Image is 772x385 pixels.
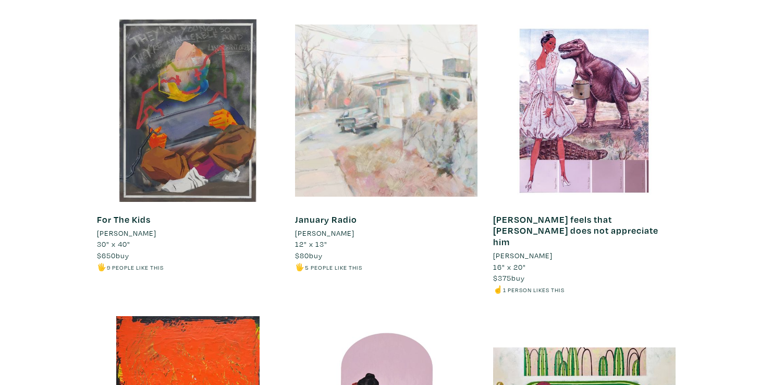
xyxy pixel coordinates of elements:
li: [PERSON_NAME] [97,227,156,239]
small: 5 people like this [305,263,362,271]
span: buy [295,250,323,260]
span: 12" x 13" [295,239,327,249]
span: buy [493,273,525,283]
small: 1 person likes this [503,286,565,294]
li: 🖐️ [97,261,279,273]
a: [PERSON_NAME] [493,250,676,261]
span: 30" x 40" [97,239,130,249]
span: $80 [295,250,309,260]
a: For The Kids [97,213,151,225]
small: 9 people like this [107,263,164,271]
li: ☝️ [493,284,676,295]
span: buy [97,250,129,260]
span: 16" x 20" [493,262,526,272]
span: $650 [97,250,116,260]
a: [PERSON_NAME] feels that [PERSON_NAME] does not appreciate him [493,213,658,248]
li: [PERSON_NAME] [493,250,553,261]
span: $375 [493,273,511,283]
a: [PERSON_NAME] [295,227,477,239]
a: [PERSON_NAME] [97,227,279,239]
li: 🖐️ [295,261,477,273]
li: [PERSON_NAME] [295,227,354,239]
a: January Radio [295,213,357,225]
